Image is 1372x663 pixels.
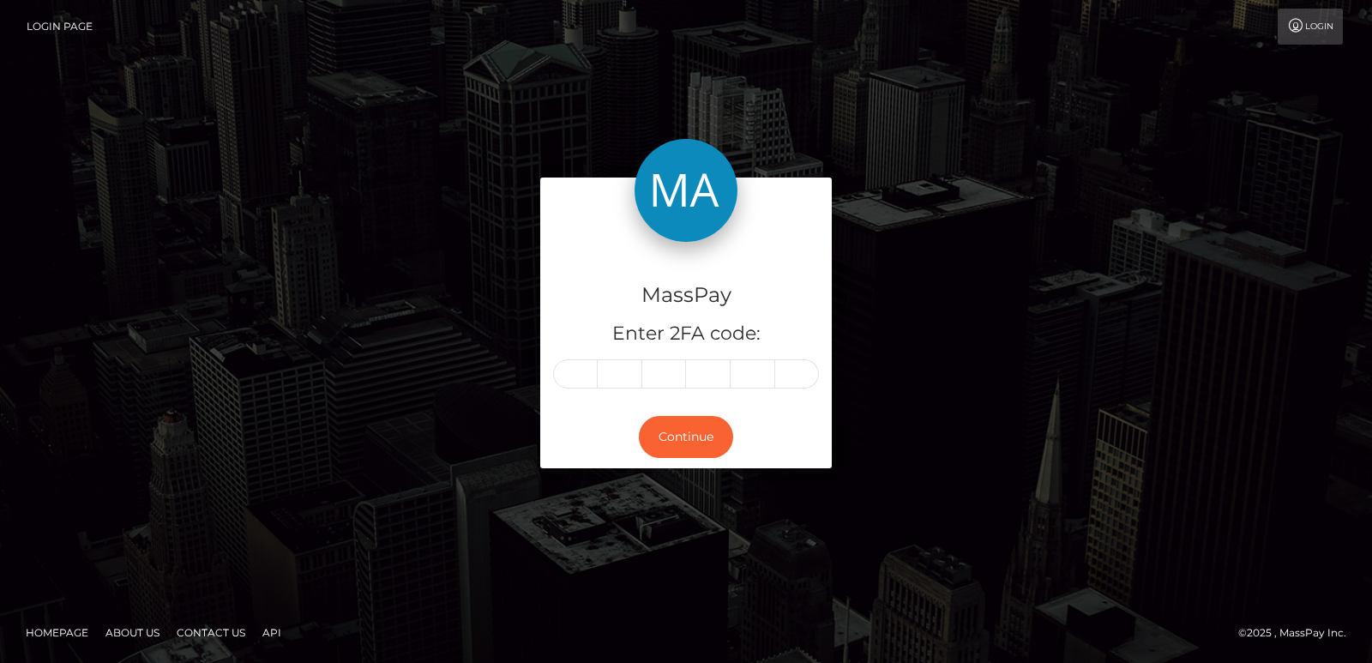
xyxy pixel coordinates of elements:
a: About Us [99,619,166,646]
a: Login [1278,9,1343,45]
h4: MassPay [553,280,819,310]
a: Contact Us [170,619,252,646]
a: Login Page [27,9,93,45]
div: © 2025 , MassPay Inc. [1238,624,1359,642]
a: Homepage [19,619,95,646]
img: MassPay [635,139,737,242]
a: API [256,619,288,646]
h5: Enter 2FA code: [553,321,819,347]
button: Continue [639,416,733,458]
